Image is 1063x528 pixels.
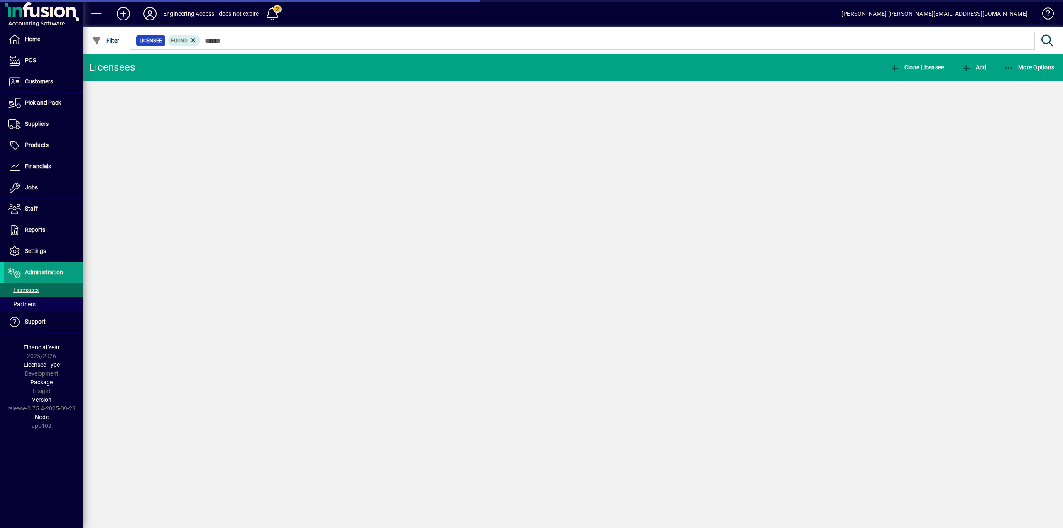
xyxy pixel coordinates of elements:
[4,199,83,219] a: Staff
[25,205,38,212] span: Staff
[163,7,259,20] div: Engineering Access - does not expire
[89,61,135,74] div: Licensees
[888,60,946,75] button: Clone Licensee
[25,142,49,148] span: Products
[30,379,53,386] span: Package
[4,135,83,156] a: Products
[168,35,201,46] mat-chip: Found Status: Found
[4,114,83,135] a: Suppliers
[35,414,49,420] span: Node
[8,287,39,293] span: Licensees
[137,6,163,21] button: Profile
[140,37,162,45] span: Licensee
[4,283,83,297] a: Licensees
[4,29,83,50] a: Home
[25,184,38,191] span: Jobs
[1004,64,1055,71] span: More Options
[25,269,63,275] span: Administration
[25,163,51,169] span: Financials
[961,64,986,71] span: Add
[4,93,83,113] a: Pick and Pack
[25,99,61,106] span: Pick and Pack
[25,226,45,233] span: Reports
[841,7,1028,20] div: [PERSON_NAME] [PERSON_NAME][EMAIL_ADDRESS][DOMAIN_NAME]
[4,177,83,198] a: Jobs
[890,64,944,71] span: Clone Licensee
[25,120,49,127] span: Suppliers
[24,344,60,351] span: Financial Year
[25,36,40,42] span: Home
[4,220,83,241] a: Reports
[171,38,188,44] span: Found
[1002,60,1057,75] button: More Options
[24,361,60,368] span: Licensee Type
[4,50,83,71] a: POS
[4,297,83,311] a: Partners
[959,60,988,75] button: Add
[92,37,120,44] span: Filter
[4,312,83,332] a: Support
[110,6,137,21] button: Add
[1036,2,1053,29] a: Knowledge Base
[4,241,83,262] a: Settings
[8,301,36,307] span: Partners
[25,248,46,254] span: Settings
[25,78,53,85] span: Customers
[25,57,36,64] span: POS
[90,33,122,48] button: Filter
[25,318,46,325] span: Support
[32,396,51,403] span: Version
[4,156,83,177] a: Financials
[4,71,83,92] a: Customers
